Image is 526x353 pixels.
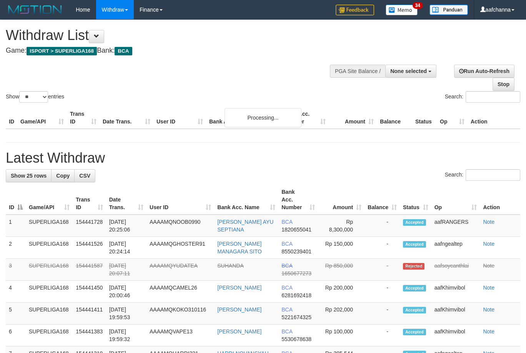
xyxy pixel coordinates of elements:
span: BCA [281,328,292,335]
td: 3 [6,259,26,281]
th: Date Trans.: activate to sort column ascending [106,185,146,215]
span: ISPORT > SUPERLIGA168 [27,47,97,55]
div: Processing... [225,108,301,127]
button: None selected [385,65,436,78]
th: Bank Acc. Number [281,107,329,129]
label: Search: [445,169,520,181]
img: Button%20Memo.svg [386,5,418,15]
td: Rp 850,000 [318,259,365,281]
td: - [365,237,400,259]
th: User ID [153,107,206,129]
td: SUPERLIGA168 [26,281,73,303]
a: Note [483,306,494,313]
td: AAAAMQVAPE13 [146,325,214,346]
th: Op: activate to sort column ascending [431,185,480,215]
td: - [365,259,400,281]
th: ID: activate to sort column descending [6,185,26,215]
img: Feedback.jpg [336,5,374,15]
th: Status [412,107,437,129]
span: Copy 1650677273 to clipboard [281,270,311,276]
td: 154441383 [73,325,106,346]
th: Balance [377,107,412,129]
td: [DATE] 19:59:32 [106,325,146,346]
span: Rejected [403,263,424,270]
a: [PERSON_NAME] [217,328,261,335]
span: Accepted [403,241,426,248]
a: CSV [74,169,95,182]
a: SUHANDA [217,263,243,269]
a: [PERSON_NAME] [217,306,261,313]
td: 4 [6,281,26,303]
input: Search: [466,91,520,103]
td: 5 [6,303,26,325]
a: Stop [493,78,514,91]
th: Game/API: activate to sort column ascending [26,185,73,215]
td: 154441450 [73,281,106,303]
td: [DATE] 20:07:11 [106,259,146,281]
span: BCA [115,47,132,55]
span: BCA [281,219,292,225]
th: Bank Acc. Name: activate to sort column ascending [214,185,278,215]
img: panduan.png [429,5,468,15]
span: Copy 5221674325 to clipboard [281,314,311,320]
th: Status: activate to sort column ascending [400,185,431,215]
td: 154441526 [73,237,106,259]
th: Date Trans. [100,107,153,129]
a: Note [483,241,494,247]
td: 6 [6,325,26,346]
td: AAAAMQKOKO310116 [146,303,214,325]
td: Rp 202,000 [318,303,365,325]
th: User ID: activate to sort column ascending [146,185,214,215]
span: Accepted [403,329,426,335]
a: Run Auto-Refresh [454,65,514,78]
span: Accepted [403,219,426,226]
span: CSV [79,173,90,179]
th: Bank Acc. Number: activate to sort column ascending [278,185,318,215]
td: AAAAMQNOOB0990 [146,215,214,237]
a: [PERSON_NAME] AYU SEPTIANA [217,219,273,233]
a: Note [483,263,494,269]
td: 154441728 [73,215,106,237]
td: [DATE] 20:24:14 [106,237,146,259]
h1: Withdraw List [6,28,343,43]
th: ID [6,107,17,129]
img: MOTION_logo.png [6,4,64,15]
h4: Game: Bank: [6,47,343,55]
span: Copy 1820655041 to clipboard [281,226,311,233]
td: Rp 100,000 [318,325,365,346]
input: Search: [466,169,520,181]
th: Bank Acc. Name [206,107,281,129]
span: Show 25 rows [11,173,47,179]
td: - [365,325,400,346]
label: Search: [445,91,520,103]
th: Action [480,185,520,215]
select: Showentries [19,91,48,103]
td: - [365,281,400,303]
td: - [365,215,400,237]
th: Trans ID [67,107,100,129]
span: 34 [413,2,423,9]
td: aafngealtep [431,237,480,259]
td: aafKhimvibol [431,281,480,303]
span: Copy 6281692418 to clipboard [281,292,311,298]
td: - [365,303,400,325]
td: aafKhimvibol [431,325,480,346]
td: Rp 150,000 [318,237,365,259]
span: BCA [281,285,292,291]
label: Show entries [6,91,64,103]
span: BCA [281,263,292,269]
span: BCA [281,241,292,247]
span: Copy [56,173,70,179]
a: Note [483,328,494,335]
td: 2 [6,237,26,259]
td: [DATE] 19:59:53 [106,303,146,325]
td: SUPERLIGA168 [26,237,73,259]
td: SUPERLIGA168 [26,303,73,325]
a: Copy [51,169,75,182]
td: 154441411 [73,303,106,325]
td: Rp 8,300,000 [318,215,365,237]
a: [PERSON_NAME] MANAGARA SITO [217,241,262,255]
a: Note [483,285,494,291]
div: PGA Site Balance / [330,65,385,78]
span: Copy 8550239401 to clipboard [281,248,311,255]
